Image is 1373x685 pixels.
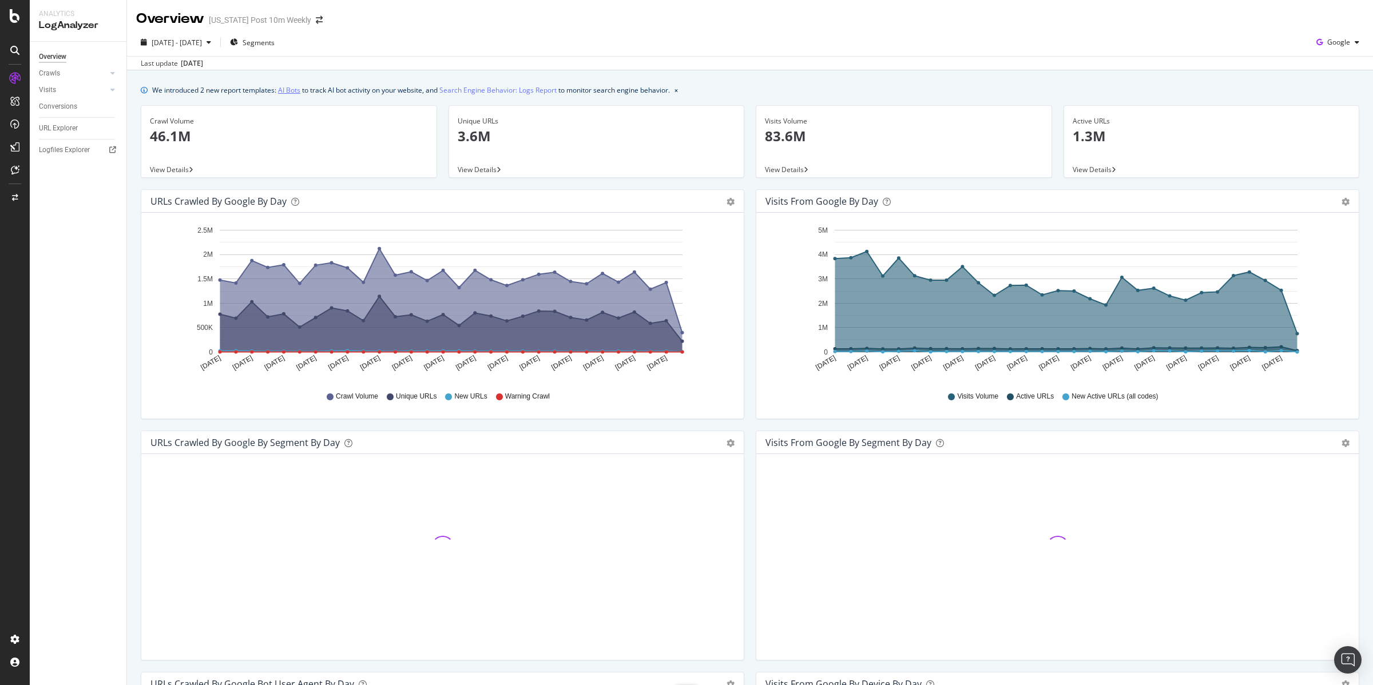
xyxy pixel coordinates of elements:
[197,324,213,332] text: 500K
[727,439,735,447] div: gear
[439,84,557,96] a: Search Engine Behavior: Logs Report
[458,116,736,126] div: Unique URLs
[1037,354,1060,372] text: [DATE]
[1016,392,1054,401] span: Active URLs
[1327,37,1350,47] span: Google
[152,84,670,96] div: We introduced 2 new report templates: to track AI bot activity on your website, and to monitor se...
[39,144,118,156] a: Logfiles Explorer
[39,51,118,63] a: Overview
[150,116,428,126] div: Crawl Volume
[1101,354,1124,372] text: [DATE]
[209,348,213,356] text: 0
[818,226,828,234] text: 5M
[136,33,216,51] button: [DATE] - [DATE]
[203,251,213,259] text: 2M
[336,392,378,401] span: Crawl Volume
[1073,116,1351,126] div: Active URLs
[824,348,828,356] text: 0
[39,101,118,113] a: Conversions
[765,196,878,207] div: Visits from Google by day
[974,354,997,372] text: [DATE]
[209,14,311,26] div: [US_STATE] Post 10m Weekly
[957,392,998,401] span: Visits Volume
[582,354,605,372] text: [DATE]
[359,354,382,372] text: [DATE]
[765,165,804,174] span: View Details
[150,437,340,448] div: URLs Crawled by Google By Segment By Day
[150,126,428,146] p: 46.1M
[550,354,573,372] text: [DATE]
[181,58,203,69] div: [DATE]
[458,165,497,174] span: View Details
[1342,439,1350,447] div: gear
[818,324,828,332] text: 1M
[231,354,254,372] text: [DATE]
[141,58,203,69] div: Last update
[136,9,204,29] div: Overview
[454,354,477,372] text: [DATE]
[765,116,1043,126] div: Visits Volume
[814,354,837,372] text: [DATE]
[197,275,213,283] text: 1.5M
[942,354,965,372] text: [DATE]
[39,67,107,79] a: Crawls
[39,84,107,96] a: Visits
[1072,392,1158,401] span: New Active URLs (all codes)
[765,437,931,448] div: Visits from Google By Segment By Day
[1133,354,1156,372] text: [DATE]
[199,354,222,372] text: [DATE]
[878,354,901,372] text: [DATE]
[278,84,300,96] a: AI Bots
[818,251,828,259] text: 4M
[391,354,414,372] text: [DATE]
[39,101,77,113] div: Conversions
[765,222,1344,381] svg: A chart.
[150,165,189,174] span: View Details
[225,33,279,51] button: Segments
[1069,354,1092,372] text: [DATE]
[295,354,318,372] text: [DATE]
[1342,198,1350,206] div: gear
[458,126,736,146] p: 3.6M
[263,354,286,372] text: [DATE]
[505,392,550,401] span: Warning Crawl
[454,392,487,401] span: New URLs
[1165,354,1188,372] text: [DATE]
[39,67,60,79] div: Crawls
[486,354,509,372] text: [DATE]
[846,354,869,372] text: [DATE]
[1006,354,1029,372] text: [DATE]
[243,38,275,47] span: Segments
[39,122,118,134] a: URL Explorer
[39,122,78,134] div: URL Explorer
[518,354,541,372] text: [DATE]
[818,275,828,283] text: 3M
[818,300,828,308] text: 2M
[1073,126,1351,146] p: 1.3M
[197,226,213,234] text: 2.5M
[203,300,213,308] text: 1M
[646,354,669,372] text: [DATE]
[316,16,323,24] div: arrow-right-arrow-left
[39,9,117,19] div: Analytics
[150,196,287,207] div: URLs Crawled by Google by day
[614,354,637,372] text: [DATE]
[910,354,933,372] text: [DATE]
[1312,33,1364,51] button: Google
[765,126,1043,146] p: 83.6M
[39,51,66,63] div: Overview
[672,82,681,98] button: close banner
[39,19,117,32] div: LogAnalyzer
[150,222,729,381] svg: A chart.
[727,198,735,206] div: gear
[39,84,56,96] div: Visits
[1334,646,1362,674] div: Open Intercom Messenger
[39,144,90,156] div: Logfiles Explorer
[1073,165,1112,174] span: View Details
[1229,354,1252,372] text: [DATE]
[1197,354,1220,372] text: [DATE]
[1261,354,1284,372] text: [DATE]
[396,392,436,401] span: Unique URLs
